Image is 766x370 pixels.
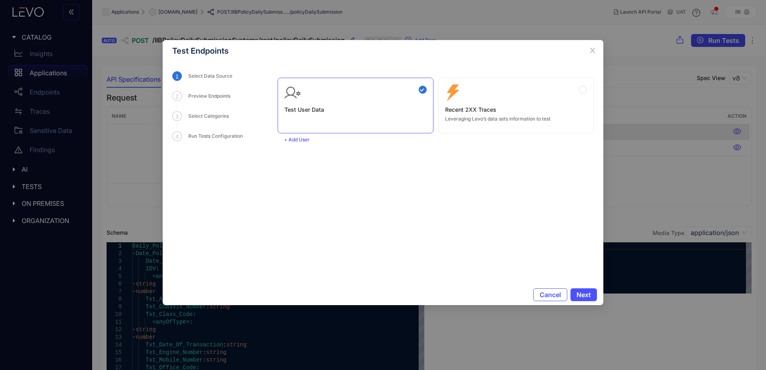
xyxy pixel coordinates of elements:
div: Test Endpoints [172,46,594,55]
span: 1 [175,73,179,80]
h3: Recent 2XX Traces [445,107,587,113]
div: 4Run Tests Configuration [172,131,278,151]
div: 2Preview Endpoints [172,91,278,111]
span: 4 [175,133,179,140]
button: Next [570,288,597,301]
span: 3 [175,113,179,120]
div: 3Select Categories [172,111,278,131]
button: + Add User [278,133,316,146]
div: Run Tests Configuration [188,131,248,141]
span: Next [577,291,591,298]
button: Cancel [533,288,567,301]
span: close [589,47,596,54]
div: 1Select Data Source [172,71,278,90]
span: + Add User [284,137,310,143]
div: Preview Endpoints [188,91,235,101]
span: 2 [175,93,179,100]
button: Close [582,40,603,62]
div: Select Categories [188,111,234,121]
h3: Test User Data [284,107,427,113]
span: Cancel [540,291,561,298]
p: Leveraging Levo’s data sets information to test [445,116,587,122]
div: Select Data Source [188,71,237,81]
